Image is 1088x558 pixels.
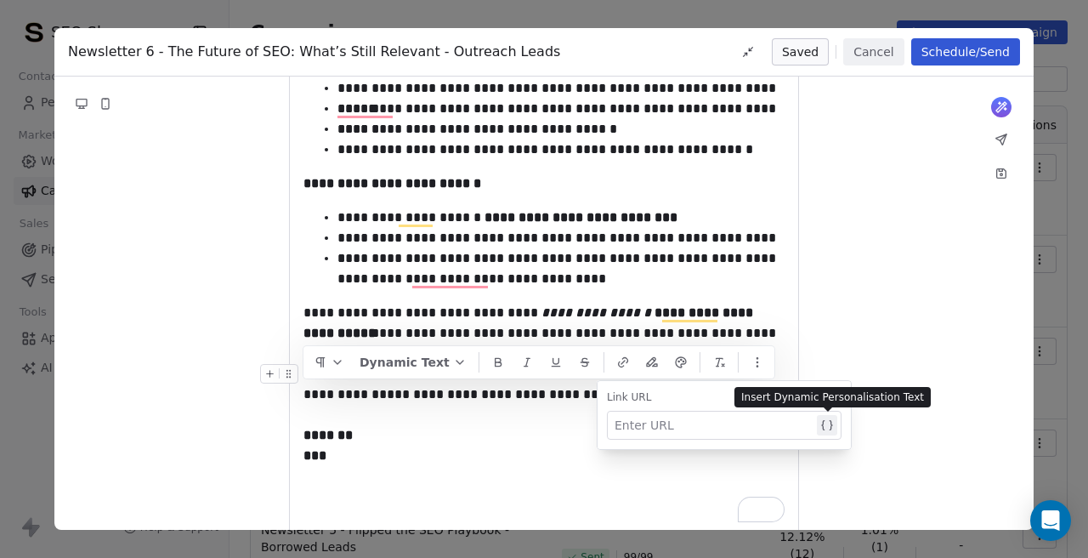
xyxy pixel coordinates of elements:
[911,38,1020,65] button: Schedule/Send
[607,390,841,404] div: Link URL
[353,350,473,375] button: Dynamic Text
[843,38,904,65] button: Cancel
[68,42,560,62] span: Newsletter 6 - The Future of SEO: What’s Still Relevant - Outreach Leads
[741,390,924,404] p: Insert Dynamic Personalisation Text
[772,38,829,65] button: Saved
